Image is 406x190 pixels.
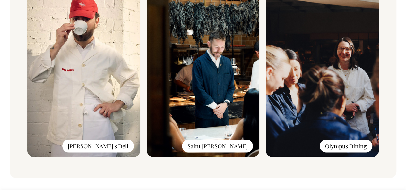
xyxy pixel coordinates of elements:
[320,139,372,152] div: Olympus Dining
[62,139,134,152] div: [PERSON_NAME]'s Deli
[182,139,253,152] div: Saint [PERSON_NAME]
